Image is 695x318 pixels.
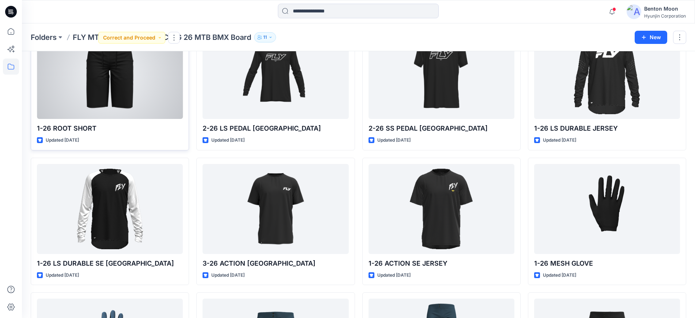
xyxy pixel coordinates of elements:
a: 2-26 LS PEDAL JERSEY [203,29,348,119]
a: 1-26 ROOT SHORT [37,29,183,119]
p: Updated [DATE] [543,136,576,144]
p: 1-26 ACTION SE JERSEY [369,258,514,269]
p: 11 [263,33,267,41]
a: FLY MTB BMX [73,32,122,42]
p: 2-26 LS PEDAL [GEOGRAPHIC_DATA] [203,123,348,134]
img: avatar [627,4,641,19]
a: 2-26 SS PEDAL JERSEY [369,29,514,119]
p: Updated [DATE] [543,272,576,279]
p: 3-26 ACTION [GEOGRAPHIC_DATA] [203,258,348,269]
p: 1-26 MESH GLOVE [534,258,680,269]
a: 1-26 ACTION SE JERSEY [369,164,514,254]
p: Updated [DATE] [377,136,411,144]
button: New [635,31,667,44]
p: 1-26 ROOT SHORT [37,123,183,134]
a: 1-26 MESH GLOVE [534,164,680,254]
p: Updated [DATE] [377,272,411,279]
a: 1-26 LS DURABLE SE JERSEY [37,164,183,254]
a: 1-26 LS DURABLE JERSEY [534,29,680,119]
div: Benton Moon [644,4,686,13]
p: 2-26 SS PEDAL [GEOGRAPHIC_DATA] [369,123,514,134]
a: 3-26 ACTION JERSEY [203,164,348,254]
p: 1-26 LS DURABLE SE [GEOGRAPHIC_DATA] [37,258,183,269]
p: Updated [DATE] [211,136,245,144]
p: Updated [DATE] [46,136,79,144]
button: 11 [254,32,276,42]
div: Hyunjin Corporation [644,13,686,19]
p: 1-26 LS DURABLE JERSEY [534,123,680,134]
a: Folders [31,32,57,42]
p: FLY RACING 26 MTB BMX Board [138,32,251,42]
p: Updated [DATE] [46,272,79,279]
p: Updated [DATE] [211,272,245,279]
